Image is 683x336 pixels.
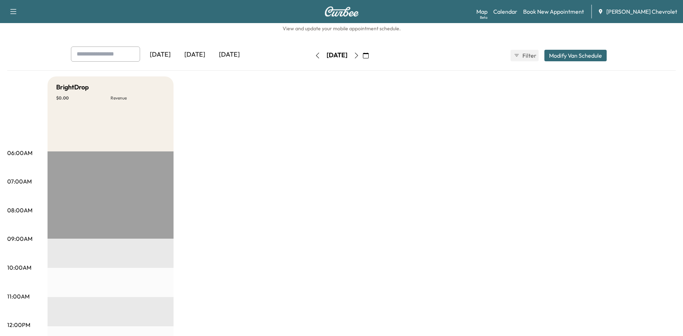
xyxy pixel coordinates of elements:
[212,47,247,63] div: [DATE]
[111,95,165,101] p: Revenue
[493,7,517,16] a: Calendar
[7,177,32,186] p: 07:00AM
[327,51,347,60] div: [DATE]
[7,234,32,243] p: 09:00AM
[7,206,32,215] p: 08:00AM
[7,320,30,329] p: 12:00PM
[7,149,32,157] p: 06:00AM
[143,47,178,63] div: [DATE]
[56,95,111,101] p: $ 0.00
[606,7,677,16] span: [PERSON_NAME] Chevrolet
[324,6,359,17] img: Curbee Logo
[7,292,30,301] p: 11:00AM
[7,25,676,32] h6: View and update your mobile appointment schedule.
[480,15,487,20] div: Beta
[523,7,584,16] a: Book New Appointment
[56,82,89,92] h5: BrightDrop
[7,263,31,272] p: 10:00AM
[511,50,539,61] button: Filter
[544,50,607,61] button: Modify Van Schedule
[178,47,212,63] div: [DATE]
[522,51,535,60] span: Filter
[476,7,487,16] a: MapBeta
